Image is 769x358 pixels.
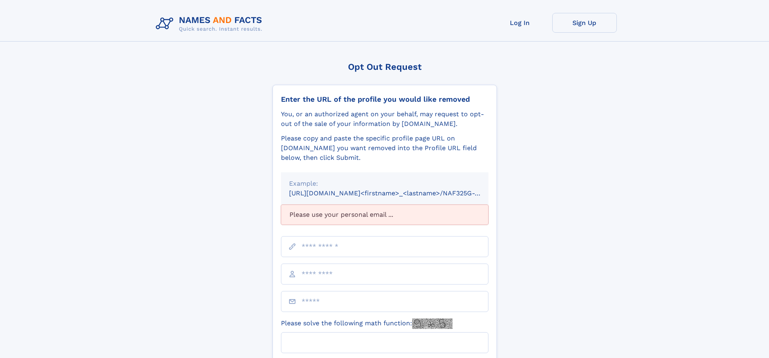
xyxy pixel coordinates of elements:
a: Log In [488,13,552,33]
label: Please solve the following math function: [281,318,453,329]
div: Please use your personal email ... [281,205,488,225]
div: You, or an authorized agent on your behalf, may request to opt-out of the sale of your informatio... [281,109,488,129]
div: Example: [289,179,480,188]
small: [URL][DOMAIN_NAME]<firstname>_<lastname>/NAF325G-xxxxxxxx [289,189,504,197]
div: Opt Out Request [272,62,497,72]
a: Sign Up [552,13,617,33]
div: Enter the URL of the profile you would like removed [281,95,488,104]
img: Logo Names and Facts [153,13,269,35]
div: Please copy and paste the specific profile page URL on [DOMAIN_NAME] you want removed into the Pr... [281,134,488,163]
